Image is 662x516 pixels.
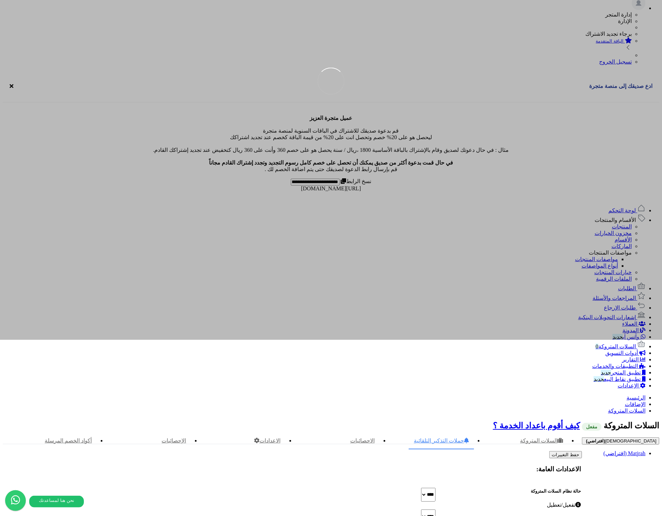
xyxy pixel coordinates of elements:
a: Matjrah (افتراضي) [604,450,646,456]
span: جديد [601,370,611,375]
span: تفعيل/تعطيل [547,502,581,508]
a: الإعدادات [618,383,646,389]
b: السلات المتروكة [604,421,659,430]
a: الإحصائيات [156,433,191,449]
strong: (افتراضي) [586,438,605,444]
a: حملات التذكير التلقائية [409,433,474,449]
a: أكواد الخصم المرسلة [40,433,97,449]
h3: الاعدادات العامة: [258,465,581,473]
span: السلات المتروكة [596,344,636,349]
a: الإضافات [625,401,646,407]
span: جديد [594,376,604,382]
small: مفعل [582,423,602,431]
span: التقارير [622,357,639,362]
span: 0 [596,344,598,349]
span: أدوات التسويق [605,350,638,356]
a: أدوات التسويق [605,350,646,356]
a: السلات المتروكة [515,433,568,449]
span: تطبيق نقاط البيع [594,376,641,382]
a: السلات المتروكة [608,408,646,414]
a: تطبيق المتجرجديد [601,370,646,375]
button: حفظ التغييرات [549,451,582,458]
a: الاعدادات [249,434,286,447]
a: الاحصائيات [345,433,380,449]
a: تطبيق نقاط البيعجديد [594,376,646,382]
span: التطبيقات والخدمات [592,363,638,369]
a: السلات المتروكة0 [596,344,646,349]
span: الإعدادات [618,383,639,389]
a: الرئيسية [627,395,646,401]
span: تطبيق المتجر [601,370,641,375]
button: [DEMOGRAPHIC_DATA](افتراضي) [582,437,659,445]
a: التقارير [622,357,646,362]
h5: حالة نظام السلات المتروكة [437,489,581,494]
a: التطبيقات والخدمات [592,363,646,369]
a: كيف أقوم باعداد الخدمة ؟ [493,421,580,430]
